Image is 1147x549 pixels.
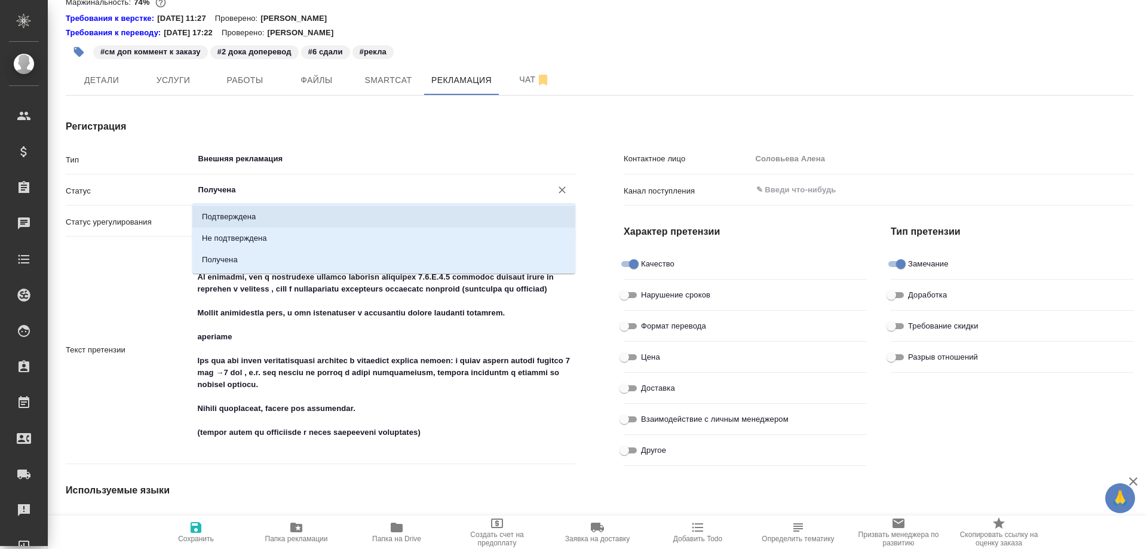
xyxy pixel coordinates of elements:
a: Требования к переводу: [66,27,164,39]
button: Заявка на доставку [547,516,648,549]
button: Добавить тэг [66,39,92,65]
button: Open [1127,189,1130,191]
p: #см доп коммент к заказу [100,46,201,58]
textarea: Lo ipsumdo sitametcon adi elitseddo ei temporincididunt utlaboreet Doloremagn. Al enimadmi, ven q... [194,243,576,455]
span: Создать счет на предоплату [454,530,540,547]
p: [DATE] 17:22 [164,27,222,39]
p: Подтверждена [202,211,256,223]
p: [PERSON_NAME] [260,13,336,24]
span: Папка на Drive [372,535,421,543]
p: #рекла [360,46,387,58]
p: Проверено: [222,27,268,39]
span: Доработка [908,289,947,301]
span: Сохранить [178,535,214,543]
span: 2 дока доперевод [209,46,300,56]
span: Формат перевода [641,320,706,332]
span: Нарушение сроков [641,289,710,301]
span: 6 сдали [300,46,351,56]
p: Не подтверждена [202,232,267,244]
button: Скопировать ссылку на оценку заказа [949,516,1049,549]
h4: Регистрация [66,119,576,134]
span: Призвать менеджера по развитию [855,530,941,547]
h4: Используемые языки [66,483,576,498]
span: Определить тематику [762,535,834,543]
h4: Характер претензии [624,225,867,239]
p: Статус [66,185,194,197]
span: Другое [641,444,666,456]
span: Рекламация [431,73,492,88]
p: Канал поступления [624,185,752,197]
span: 🙏 [1110,486,1130,511]
span: Добавить Todo [673,535,722,543]
span: Услуги [145,73,202,88]
span: Разрыв отношений [908,351,978,363]
button: Папка на Drive [346,516,447,549]
span: Качество [641,258,674,270]
p: Получена [202,254,238,266]
button: Сохранить [146,516,246,549]
span: Цена [641,351,660,363]
h4: Тип претензии [891,225,1134,239]
button: Папка рекламации [246,516,346,549]
span: Файлы [288,73,345,88]
div: Нажми, чтобы открыть папку с инструкцией [66,13,157,24]
button: Close [569,189,572,191]
p: Контактное лицо [624,153,752,165]
span: Требование скидки [908,320,979,332]
p: Статус урегулирования [66,216,194,228]
span: Взаимодействие с личным менеджером [641,413,789,425]
div: Нажми, чтобы открыть папку с инструкцией [66,27,164,39]
button: Очистить [554,182,571,198]
span: Заявка на доставку [565,535,630,543]
button: Добавить Todo [648,516,748,549]
button: Open [569,158,572,160]
span: Скопировать ссылку на оценку заказа [956,530,1042,547]
span: Замечание [908,258,949,270]
svg: Отписаться [536,73,550,87]
span: Чат [506,72,563,87]
span: Smartcat [360,73,417,88]
span: Доставка [641,382,675,394]
span: Папка рекламации [265,535,328,543]
button: 🙏 [1105,483,1135,513]
input: Пустое поле [752,150,1134,167]
span: Детали [73,73,130,88]
span: Работы [216,73,274,88]
span: см доп коммент к заказу [92,46,209,56]
p: [PERSON_NAME] [267,27,342,39]
p: Текст претензии [66,344,194,356]
p: Тип [66,154,194,166]
p: #2 дока доперевод [217,46,292,58]
p: Проверено: [215,13,261,24]
span: рекла [351,46,395,56]
button: Создать счет на предоплату [447,516,547,549]
button: Призвать менеджера по развитию [848,516,949,549]
p: [DATE] 11:27 [157,13,215,24]
button: Определить тематику [748,516,848,549]
a: Требования к верстке: [66,13,157,24]
input: ✎ Введи что-нибудь [755,183,1091,197]
p: #6 сдали [308,46,343,58]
